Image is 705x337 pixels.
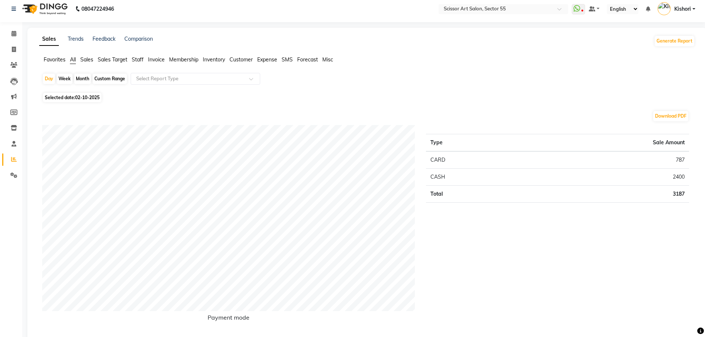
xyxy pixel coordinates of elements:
[426,134,523,152] th: Type
[426,169,523,186] td: CASH
[98,56,127,63] span: Sales Target
[523,186,689,203] td: 3187
[43,93,101,102] span: Selected date:
[257,56,277,63] span: Expense
[229,56,253,63] span: Customer
[426,151,523,169] td: CARD
[297,56,318,63] span: Forecast
[68,36,84,42] a: Trends
[124,36,153,42] a: Comparison
[653,111,688,121] button: Download PDF
[523,169,689,186] td: 2400
[655,36,694,46] button: Generate Report
[523,151,689,169] td: 787
[43,74,55,84] div: Day
[132,56,144,63] span: Staff
[322,56,333,63] span: Misc
[42,314,415,324] h6: Payment mode
[674,5,691,13] span: Kishori
[203,56,225,63] span: Inventory
[39,33,59,46] a: Sales
[658,2,671,15] img: Kishori
[70,56,76,63] span: All
[93,36,115,42] a: Feedback
[426,186,523,203] td: Total
[74,74,91,84] div: Month
[57,74,73,84] div: Week
[282,56,293,63] span: SMS
[44,56,66,63] span: Favorites
[80,56,93,63] span: Sales
[169,56,198,63] span: Membership
[75,95,100,100] span: 02-10-2025
[148,56,165,63] span: Invoice
[93,74,127,84] div: Custom Range
[523,134,689,152] th: Sale Amount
